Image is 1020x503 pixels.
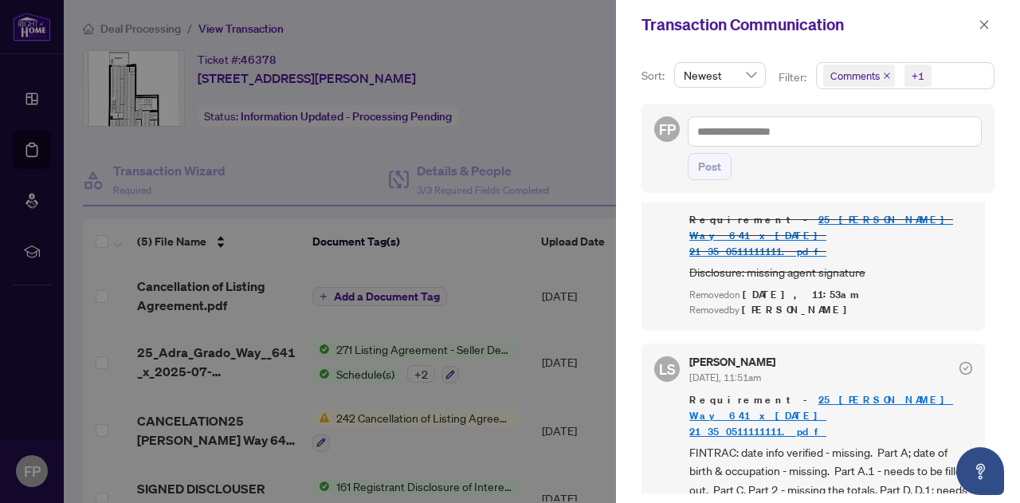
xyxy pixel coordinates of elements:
button: Post [688,153,732,180]
span: Requirement - [689,392,972,440]
span: [DATE], 11:53am [743,288,861,301]
span: FP [659,118,676,140]
span: Requirement - [689,212,972,260]
p: Filter: [779,69,809,86]
a: 25 [PERSON_NAME] Way 641 x_[DATE] 21_35_0511111111.pdf [689,393,953,438]
div: Removed on [689,288,972,303]
span: LS [659,358,676,380]
div: Removed by [689,303,972,318]
span: Comments [830,68,880,84]
span: close [979,19,990,30]
span: close [883,72,891,80]
span: [DATE], 11:52am [689,191,761,203]
span: [PERSON_NAME] [742,303,856,316]
span: check-circle [959,362,972,375]
h5: [PERSON_NAME] [689,356,775,367]
span: Newest [684,63,756,87]
button: Open asap [956,447,1004,495]
span: Disclosure: missing agent signature [689,263,972,281]
span: Comments [823,65,895,87]
div: Transaction Communication [641,13,974,37]
p: Sort: [641,67,668,84]
span: [DATE], 11:51am [689,371,761,383]
div: +1 [912,68,924,84]
a: 25 [PERSON_NAME] Way 641 x_[DATE] 21_35_0511111111.pdf [689,213,953,258]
